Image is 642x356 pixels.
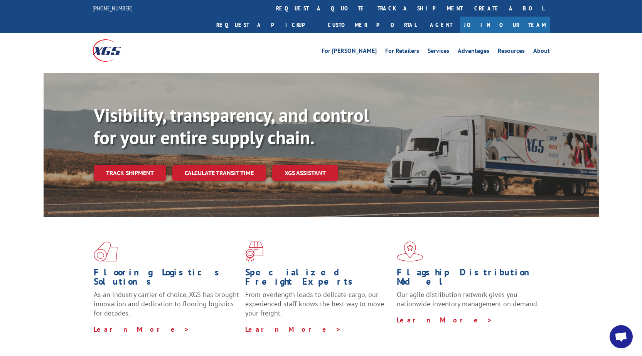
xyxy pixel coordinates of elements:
a: Track shipment [94,165,166,181]
a: Learn More > [245,325,341,334]
a: Learn More > [397,316,493,324]
a: Join Our Team [460,17,550,33]
a: Advantages [458,48,489,56]
a: Learn More > [94,325,190,334]
a: About [533,48,550,56]
p: From overlength loads to delicate cargo, our experienced staff knows the best way to move your fr... [245,290,391,324]
a: Request a pickup [211,17,322,33]
span: Our agile distribution network gives you nationwide inventory management on demand. [397,290,539,308]
a: Customer Portal [322,17,422,33]
div: Open chat [610,325,633,348]
img: xgs-icon-focused-on-flooring-red [245,241,263,262]
img: xgs-icon-flagship-distribution-model-red [397,241,423,262]
h1: Flagship Distribution Model [397,268,543,290]
a: For [PERSON_NAME] [322,48,377,56]
a: [PHONE_NUMBER] [93,4,133,12]
a: Agent [422,17,460,33]
b: Visibility, transparency, and control for your entire supply chain. [94,103,369,149]
a: Services [428,48,449,56]
a: For Retailers [385,48,419,56]
img: xgs-icon-total-supply-chain-intelligence-red [94,241,118,262]
a: Resources [498,48,525,56]
h1: Flooring Logistics Solutions [94,268,239,290]
h1: Specialized Freight Experts [245,268,391,290]
a: XGS ASSISTANT [272,165,338,181]
a: Calculate transit time [172,165,266,181]
span: As an industry carrier of choice, XGS has brought innovation and dedication to flooring logistics... [94,290,239,317]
